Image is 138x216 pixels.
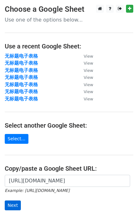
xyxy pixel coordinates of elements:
[5,134,28,144] a: Select...
[5,175,130,187] input: Paste your Google Sheet URL here
[77,96,93,102] a: View
[77,60,93,66] a: View
[5,200,21,210] input: Next
[5,74,38,80] a: 无标题电子表格
[77,53,93,59] a: View
[5,67,38,73] a: 无标题电子表格
[84,61,93,66] small: View
[106,186,138,216] iframe: Chat Widget
[77,67,93,73] a: View
[77,82,93,87] a: View
[5,188,69,193] small: Example: [URL][DOMAIN_NAME]
[5,53,38,59] a: 无标题电子表格
[77,89,93,94] a: View
[84,82,93,87] small: View
[84,89,93,94] small: View
[106,186,138,216] div: 聊天小组件
[5,16,133,23] p: Use one of the options below...
[84,68,93,73] small: View
[5,5,133,14] h3: Choose a Google Sheet
[84,54,93,59] small: View
[77,74,93,80] a: View
[5,60,38,66] a: 无标题电子表格
[5,89,38,94] a: 无标题电子表格
[5,122,133,129] h4: Select another Google Sheet:
[5,42,133,50] h4: Use a recent Google Sheet:
[5,165,133,172] h4: Copy/paste a Google Sheet URL:
[5,82,38,87] a: 无标题电子表格
[84,75,93,80] small: View
[5,96,38,102] a: 无标题电子表格
[84,97,93,101] small: View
